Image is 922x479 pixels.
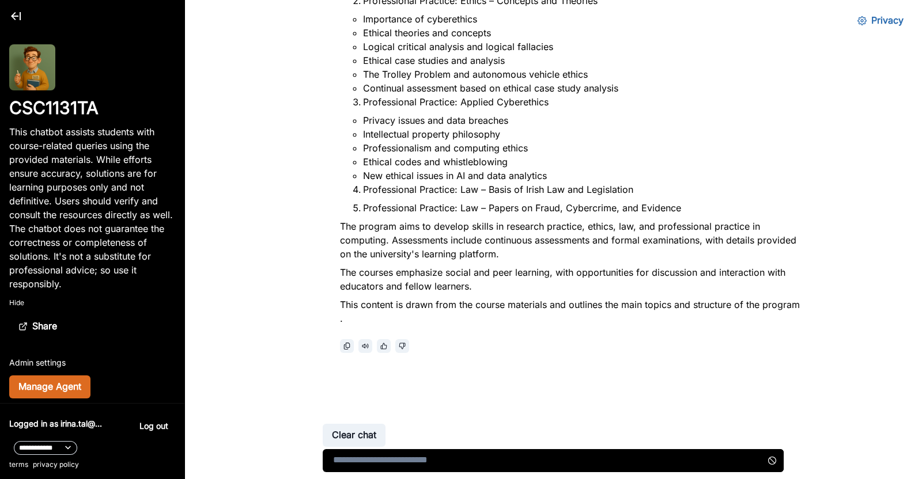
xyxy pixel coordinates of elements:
[363,127,803,141] li: Intellectual property philosophy
[363,81,803,95] li: Continual assessment based on ethical case study analysis
[363,12,803,26] li: Importance of cyberethics
[9,356,175,368] p: Admin settings
[9,417,102,436] p: Logged in as irina.tal@...
[363,54,803,67] li: Ethical case studies and analysis
[9,315,66,338] button: Share
[9,44,55,90] img: user%2F5114%2F20e0c6ae-5eb4-455c-ae79-564899be6be9
[363,155,803,169] li: Ethical codes and whistleblowing
[358,339,372,353] button: Read aloud
[340,265,803,293] p: The courses emphasize social and peer learning, with opportunities for discussion and interaction...
[9,375,90,398] button: Manage Agent
[363,26,803,40] li: Ethical theories and concepts
[9,459,28,470] a: terms
[9,125,175,291] p: This chatbot assists students with course-related queries using the provided materials. While eff...
[133,417,175,436] button: Log out
[377,339,391,353] button: thumbs_up
[323,424,386,447] button: Clear chat
[395,339,409,353] button: thumbs_down
[363,95,803,109] p: Professional Practice: Applied Cyberethics
[363,113,803,127] li: Privacy issues and data breaches
[363,169,803,183] li: New ethical issues in AI and data analytics
[363,201,803,215] p: Professional Practice: Law – Papers on Fraud, Cybercrime, and Evidence
[340,298,803,325] p: This content is drawn from the course materials and outlines the main topics and structure of the...
[9,298,175,308] p: Hide
[33,459,79,470] a: privacy policy
[9,97,175,118] h2: CSC1131TA
[363,141,803,155] li: Professionalism and computing ethics
[340,219,803,261] p: The program aims to develop skills in research practice, ethics, law, and professional practice i...
[340,339,354,353] button: Copy
[363,67,803,81] li: The Trolley Problem and autonomous vehicle ethics
[848,9,913,32] button: Privacy Settings
[363,40,803,54] li: Logical critical analysis and logical fallacies
[761,449,784,472] button: Stop response
[363,183,803,196] p: Professional Practice: Law – Basis of Irish Law and Legislation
